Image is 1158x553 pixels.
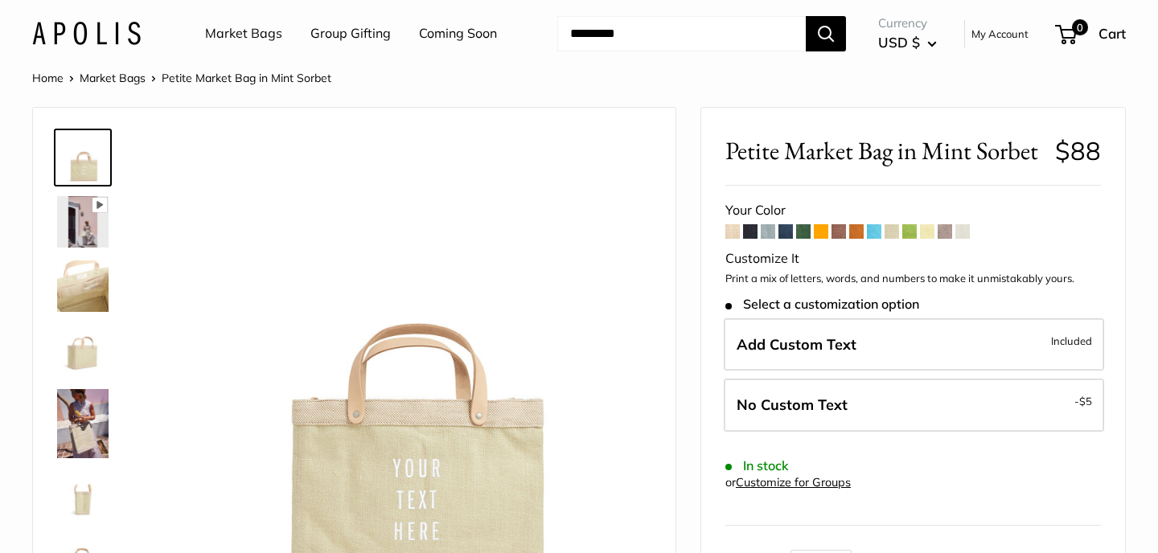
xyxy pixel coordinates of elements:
[57,260,109,312] img: Petite Market Bag in Mint Sorbet
[878,30,937,55] button: USD $
[54,257,112,315] a: Petite Market Bag in Mint Sorbet
[54,386,112,461] a: Petite Market Bag in Mint Sorbet
[57,325,109,376] img: Petite Market Bag in Mint Sorbet
[725,247,1101,271] div: Customize It
[971,24,1029,43] a: My Account
[1074,391,1092,411] span: -
[725,297,919,312] span: Select a customization option
[724,318,1104,371] label: Add Custom Text
[1055,135,1101,166] span: $88
[310,22,391,46] a: Group Gifting
[725,458,789,473] span: In stock
[32,71,64,85] a: Home
[736,475,851,490] a: Customize for Groups
[1079,395,1092,408] span: $5
[878,12,937,35] span: Currency
[419,22,497,46] a: Coming Soon
[205,22,282,46] a: Market Bags
[54,468,112,526] a: Petite Market Bag in Mint Sorbet
[57,471,109,522] img: Petite Market Bag in Mint Sorbet
[57,132,109,183] img: Petite Market Bag in Mint Sorbet
[54,322,112,379] a: Petite Market Bag in Mint Sorbet
[725,136,1043,166] span: Petite Market Bag in Mint Sorbet
[725,271,1101,287] p: Print a mix of letters, words, and numbers to make it unmistakably yours.
[32,22,141,45] img: Apolis
[1072,19,1088,35] span: 0
[737,335,856,354] span: Add Custom Text
[557,16,806,51] input: Search...
[725,472,851,494] div: or
[32,68,331,88] nav: Breadcrumb
[162,71,331,85] span: Petite Market Bag in Mint Sorbet
[1057,21,1126,47] a: 0 Cart
[724,379,1104,432] label: Leave Blank
[737,395,848,414] span: No Custom Text
[806,16,846,51] button: Search
[1098,25,1126,42] span: Cart
[1051,331,1092,350] span: Included
[54,129,112,186] a: Petite Market Bag in Mint Sorbet
[878,34,920,51] span: USD $
[57,389,109,458] img: Petite Market Bag in Mint Sorbet
[725,199,1101,223] div: Your Color
[80,71,146,85] a: Market Bags
[57,196,109,248] img: Petite Market Bag in Mint Sorbet
[54,193,112,251] a: Petite Market Bag in Mint Sorbet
